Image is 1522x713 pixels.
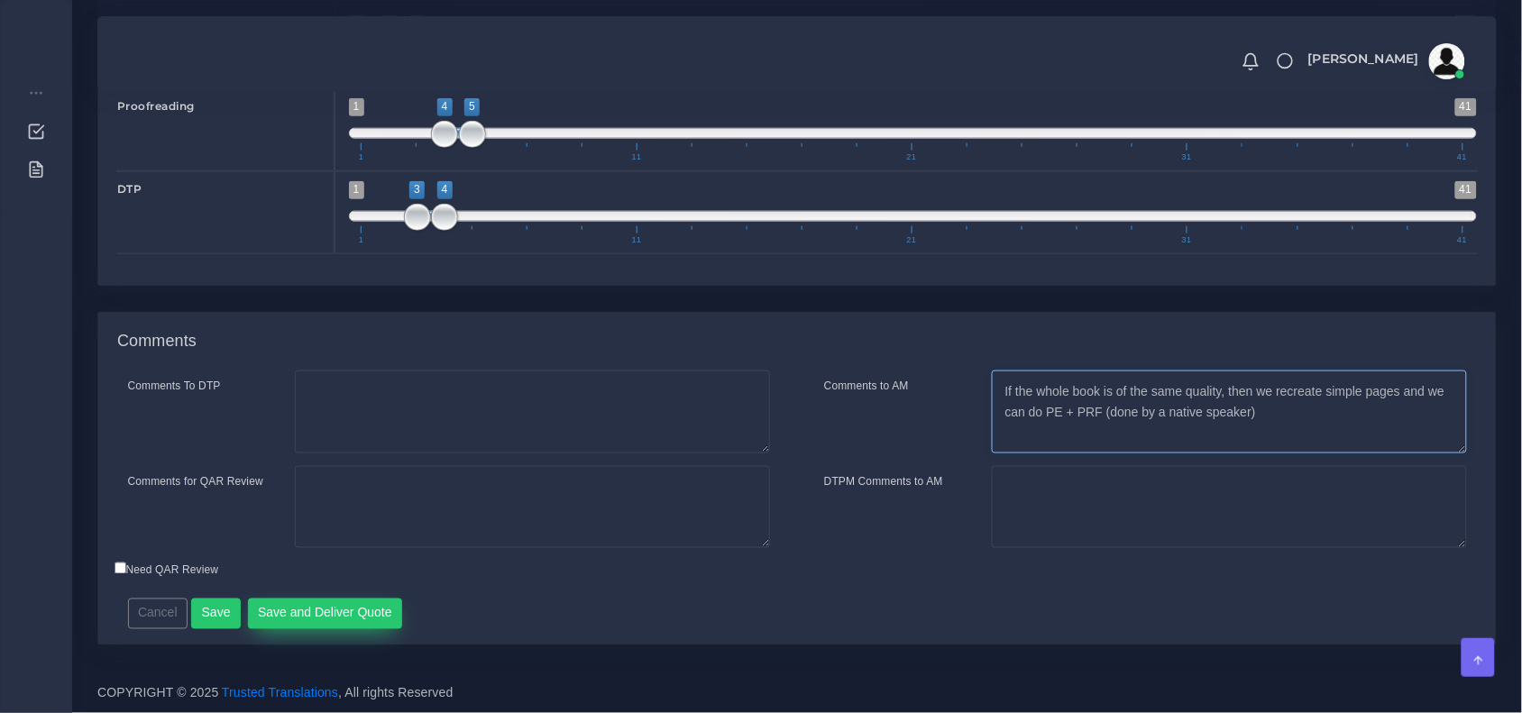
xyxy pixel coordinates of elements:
strong: DTP [117,182,142,196]
span: 31 [1179,153,1195,161]
span: 31 [1179,236,1195,244]
span: 21 [904,153,920,161]
strong: Proofreading [117,99,195,113]
label: Comments To DTP [128,378,221,394]
span: COPYRIGHT © 2025 [97,684,454,703]
label: Comments to AM [824,378,909,394]
span: 1 [356,153,367,161]
span: 11 [629,153,645,161]
input: Need QAR Review [115,562,126,574]
span: 4 [437,181,453,198]
span: 5 [464,98,480,115]
img: avatar [1429,43,1465,79]
button: Cancel [128,599,188,629]
button: Save [191,599,241,629]
span: [PERSON_NAME] [1308,52,1419,65]
button: Save and Deliver Quote [248,599,403,629]
a: Cancel [128,606,188,620]
span: 41 [1455,98,1477,115]
span: 41 [1454,236,1470,244]
h4: Comments [117,332,197,352]
span: 41 [1455,181,1477,198]
span: 4 [437,98,453,115]
span: 3 [409,181,425,198]
a: Trusted Translations [222,686,338,700]
span: 41 [1454,153,1470,161]
span: 1 [349,98,364,115]
span: 11 [629,236,645,244]
label: DTPM Comments to AM [824,473,943,489]
a: [PERSON_NAME]avatar [1299,43,1472,79]
span: 1 [356,236,367,244]
span: , All rights Reserved [338,684,453,703]
label: Need QAR Review [115,562,219,579]
label: Comments for QAR Review [128,473,263,489]
span: 21 [904,236,920,244]
span: 1 [349,181,364,198]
